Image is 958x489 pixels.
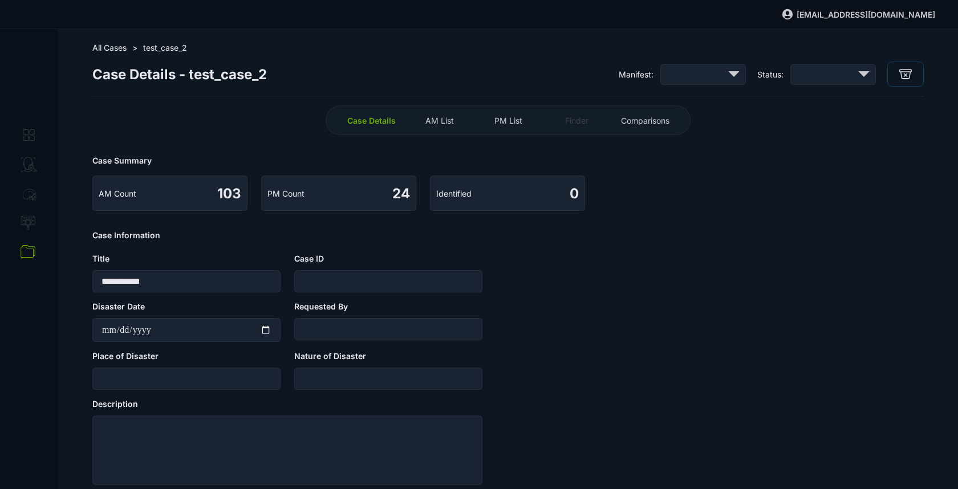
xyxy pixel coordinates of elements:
[99,189,136,198] span: AM Count
[570,185,579,202] span: 0
[132,43,137,52] span: >
[92,254,109,263] span: Title
[294,254,324,263] span: Case ID
[92,66,267,83] span: Case Details - test_case_2
[92,351,159,361] span: Place of Disaster
[757,70,784,79] span: Status:
[143,43,187,52] span: test_case_2
[494,116,522,125] span: PM List
[797,10,935,19] span: [EMAIL_ADDRESS][DOMAIN_NAME]
[436,189,472,198] span: Identified
[92,230,924,240] span: Case Information
[621,116,669,125] span: Comparisons
[294,351,366,361] span: Nature of Disaster
[217,185,241,202] span: 103
[92,156,924,165] span: Case Summary
[425,116,454,125] span: AM List
[92,301,145,311] span: Disaster Date
[92,43,127,52] span: All Cases
[347,116,396,125] span: Case Details
[781,8,794,21] img: svg%3e
[294,301,348,311] span: Requested By
[619,70,653,79] span: Manifest:
[267,189,305,198] span: PM Count
[92,399,138,409] span: Description
[392,185,410,202] span: 24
